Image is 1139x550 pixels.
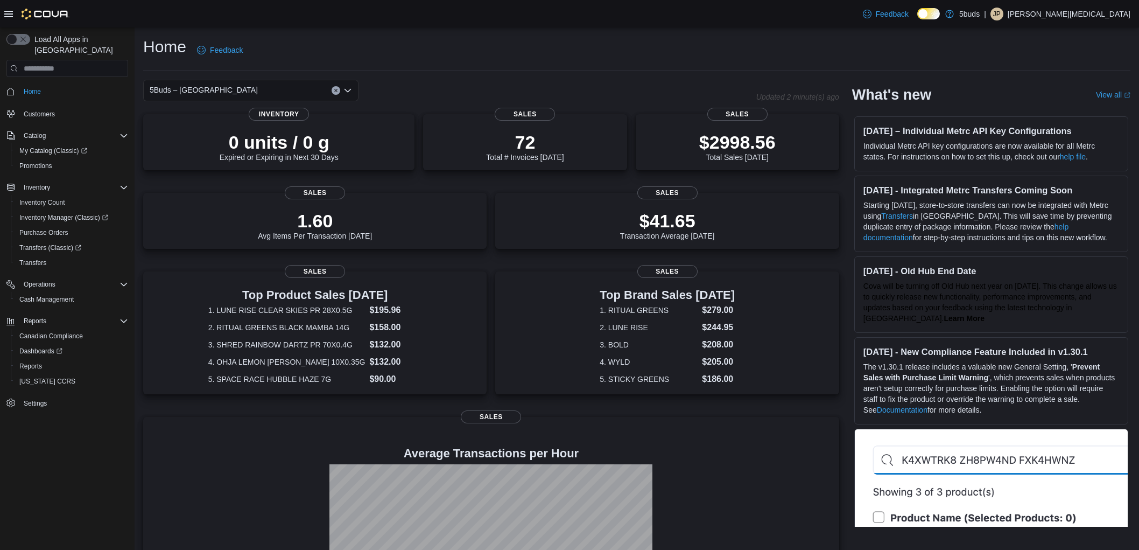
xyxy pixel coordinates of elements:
[11,255,132,270] button: Transfers
[19,295,74,304] span: Cash Management
[11,359,132,374] button: Reports
[208,322,365,333] dt: 2. RITUAL GREENS BLACK MAMBA 14G
[702,356,735,368] dd: $205.00
[24,399,47,408] span: Settings
[877,406,927,414] a: Documentation
[343,86,352,95] button: Open list of options
[699,131,776,162] div: Total Sales [DATE]
[15,345,67,358] a: Dashboards
[15,144,128,157] span: My Catalog (Classic)
[863,346,1119,357] h3: [DATE] - New Compliance Feature Included in v1.30.1
[19,278,60,291] button: Operations
[702,321,735,334] dd: $244.95
[461,410,521,423] span: Sales
[637,265,698,278] span: Sales
[11,195,132,210] button: Inventory Count
[863,185,1119,196] h3: [DATE] - Integrated Metrc Transfers Coming Soon
[600,289,735,302] h3: Top Brand Sales [DATE]
[2,277,132,292] button: Operations
[19,147,87,155] span: My Catalog (Classic)
[600,339,698,350] dt: 3. BOLD
[984,8,986,20] p: |
[2,314,132,329] button: Reports
[876,9,909,19] span: Feedback
[220,131,339,153] p: 0 units / 0 g
[15,330,128,343] span: Canadian Compliance
[863,141,1119,162] p: Individual Metrc API key configurations are now available for all Metrc states. For instructions ...
[1008,8,1130,20] p: [PERSON_NAME][MEDICAL_DATA]
[30,34,128,55] span: Load All Apps in [GEOGRAPHIC_DATA]
[15,330,87,343] a: Canadian Compliance
[249,108,309,121] span: Inventory
[369,321,421,334] dd: $158.00
[11,143,132,158] a: My Catalog (Classic)
[1096,90,1130,99] a: View allExternal link
[15,159,57,172] a: Promotions
[881,212,913,220] a: Transfers
[19,347,62,356] span: Dashboards
[702,338,735,351] dd: $208.00
[150,83,258,96] span: 5Buds – [GEOGRAPHIC_DATA]
[208,374,365,385] dt: 5. SPACE RACE HUBBLE HAZE 7G
[19,85,45,98] a: Home
[15,256,51,269] a: Transfers
[258,210,372,232] p: 1.60
[19,315,51,328] button: Reports
[863,126,1119,136] h3: [DATE] – Individual Metrc API Key Configurations
[24,87,41,96] span: Home
[24,183,50,192] span: Inventory
[702,373,735,386] dd: $186.00
[495,108,555,121] span: Sales
[486,131,564,153] p: 72
[917,19,918,20] span: Dark Mode
[22,9,69,19] img: Cova
[193,39,247,61] a: Feedback
[143,36,186,58] h1: Home
[24,317,46,325] span: Reports
[15,241,128,254] span: Transfers (Classic)
[600,305,698,316] dt: 1. RITUAL GREENS
[19,198,65,207] span: Inventory Count
[19,107,128,120] span: Customers
[19,396,128,410] span: Settings
[19,377,75,386] span: [US_STATE] CCRS
[19,362,42,371] span: Reports
[208,339,365,350] dt: 3. SHRED RAINBOW DARTZ PR 70X0.4G
[332,86,340,95] button: Clear input
[600,374,698,385] dt: 5. STICKY GREENS
[152,447,831,460] h4: Average Transactions per Hour
[369,338,421,351] dd: $132.00
[19,332,83,340] span: Canadian Compliance
[707,108,768,121] span: Sales
[852,86,931,103] h2: What's new
[863,200,1119,243] p: Starting [DATE], store-to-store transfers can now be integrated with Metrc using in [GEOGRAPHIC_D...
[1060,152,1086,161] a: help file
[15,375,128,388] span: Washington CCRS
[15,360,128,373] span: Reports
[1124,92,1130,99] svg: External link
[959,8,980,20] p: 5buds
[19,129,128,142] span: Catalog
[637,186,698,199] span: Sales
[19,259,46,267] span: Transfers
[208,289,422,302] h3: Top Product Sales [DATE]
[620,210,715,240] div: Transaction Average [DATE]
[19,213,108,222] span: Inventory Manager (Classic)
[19,278,128,291] span: Operations
[15,144,92,157] a: My Catalog (Classic)
[369,356,421,368] dd: $132.00
[2,128,132,143] button: Catalog
[19,129,50,142] button: Catalog
[285,265,345,278] span: Sales
[15,375,80,388] a: [US_STATE] CCRS
[19,162,52,170] span: Promotions
[15,159,128,172] span: Promotions
[11,240,132,255] a: Transfers (Classic)
[15,256,128,269] span: Transfers
[2,180,132,195] button: Inventory
[917,8,940,19] input: Dark Mode
[756,93,839,101] p: Updated 2 minute(s) ago
[990,8,1003,20] div: Jackie Parkinson
[19,243,81,252] span: Transfers (Classic)
[15,226,128,239] span: Purchase Orders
